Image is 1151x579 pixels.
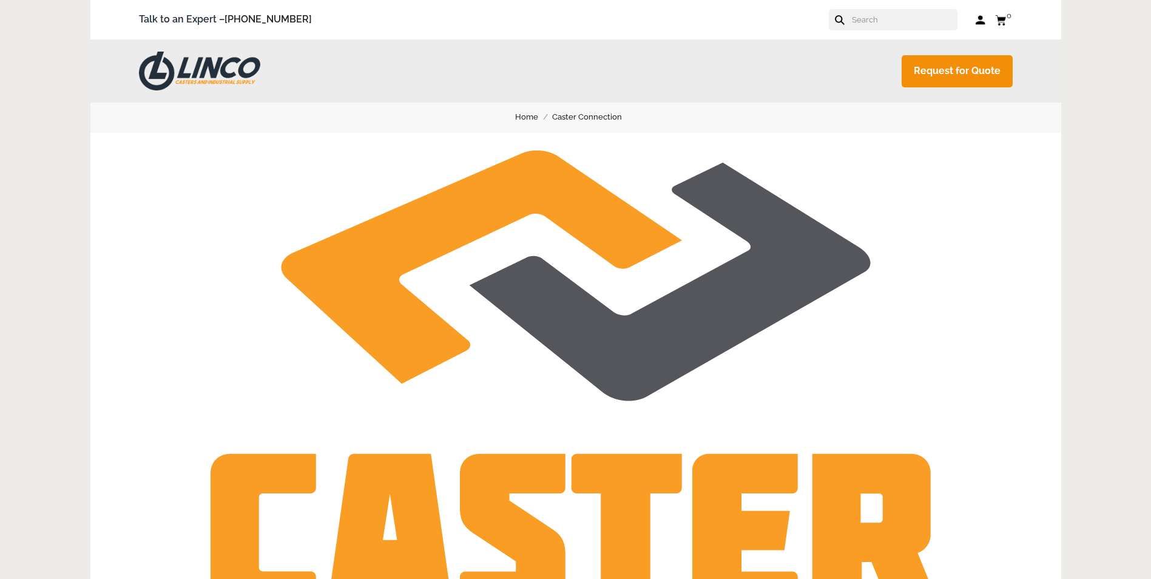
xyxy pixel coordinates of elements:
img: LINCO CASTERS & INDUSTRIAL SUPPLY [139,52,260,90]
a: 0 [995,12,1013,27]
span: 0 [1007,11,1011,20]
input: Search [851,9,957,30]
a: [PHONE_NUMBER] [224,13,312,25]
a: Caster Connection [552,110,636,124]
a: Log in [976,14,986,26]
a: Home [515,110,552,124]
span: Talk to an Expert – [139,12,312,28]
a: Request for Quote [902,55,1013,87]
